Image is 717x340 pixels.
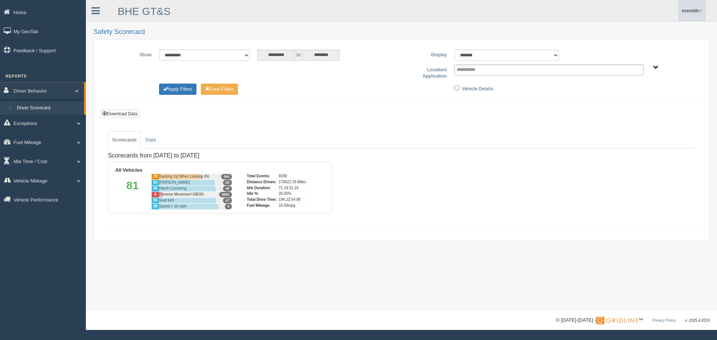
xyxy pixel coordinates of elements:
[247,179,277,185] div: Distance Driven:
[247,174,277,179] div: Total Events:
[151,203,159,209] div: 99
[401,65,451,80] label: Location/ Application
[108,152,332,159] h4: Scorecards from [DATE] to [DATE]
[279,185,306,191] div: 71.19:31:19
[295,50,302,61] span: to
[13,102,84,115] a: Driver Scorecard
[247,203,277,209] div: Fuel Mileage:
[108,131,141,149] a: Scorecards
[151,180,159,185] div: 93
[279,197,306,203] div: 194.22:54:08
[114,174,151,209] div: 81
[247,197,277,203] div: Total Drive Time:
[100,110,140,118] button: Download Data
[151,197,159,203] div: 95
[279,203,306,209] div: 16.59mpg
[106,50,155,59] label: Show
[556,316,710,324] div: © [DATE]-[DATE] - ™
[279,174,306,179] div: 9190
[151,185,159,191] div: 95
[118,6,171,17] a: BHE GT&S
[462,84,493,93] label: Vehicle Details
[652,318,676,322] a: Privacy Policy
[225,204,232,209] span: 9
[223,180,232,185] span: 68
[596,317,638,324] img: Gridline
[223,186,232,191] span: 48
[221,174,232,180] span: 364
[219,192,232,197] span: 8654
[142,131,160,149] a: Data
[93,28,710,36] h2: Safety Scorecard
[279,191,306,197] div: 26.92%
[685,318,710,322] span: v. 2025.4.2019
[159,84,196,95] button: Change Filter Options
[247,185,277,191] div: Idle Duration:
[115,167,142,173] b: All Vehicles
[279,179,306,185] div: 170622.29 Miles
[247,191,277,197] div: Idle %:
[401,50,451,59] label: Display
[201,84,238,95] button: Change Filter Options
[223,198,232,203] span: 47
[151,191,159,197] div: 6
[151,174,159,180] div: 72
